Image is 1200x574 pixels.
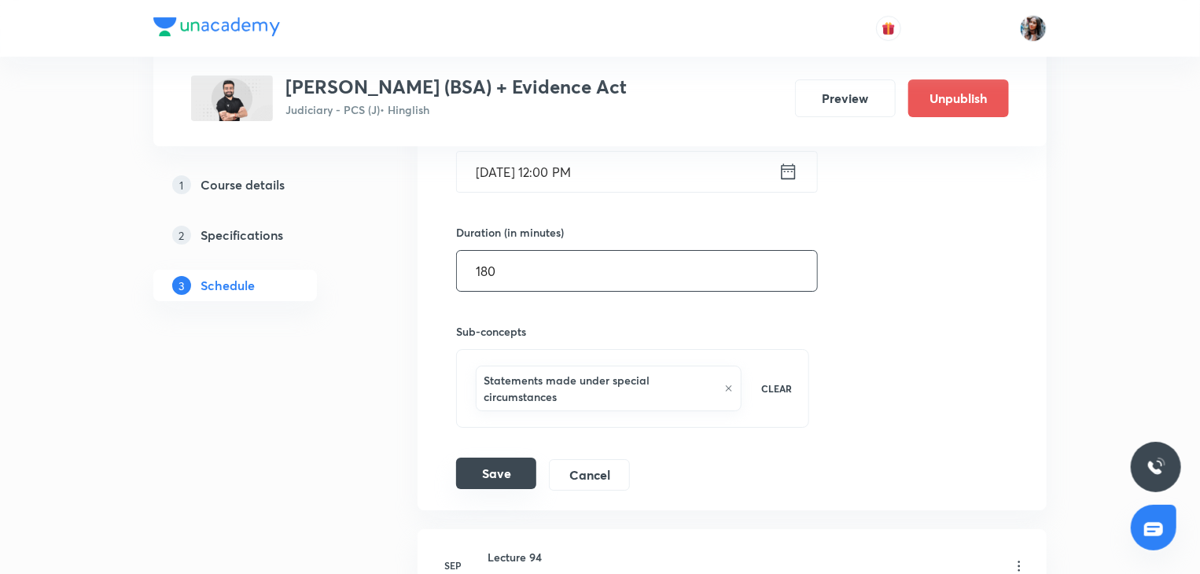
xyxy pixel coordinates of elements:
[153,17,280,36] img: Company Logo
[456,224,564,241] h6: Duration (in minutes)
[437,558,469,572] h6: Sep
[285,101,627,118] p: Judiciary - PCS (J) • Hinglish
[484,372,716,405] h6: Statements made under special circumstances
[153,169,367,201] a: 1Course details
[201,175,285,194] h5: Course details
[172,276,191,295] p: 3
[153,219,367,251] a: 2Specifications
[285,75,627,98] h3: [PERSON_NAME] (BSA) + Evidence Act
[488,549,616,565] h6: Lecture 94
[876,16,901,41] button: avatar
[908,79,1009,117] button: Unpublish
[172,175,191,194] p: 1
[1020,15,1047,42] img: Neha Kardam
[456,458,536,489] button: Save
[457,251,817,291] input: 180
[191,75,273,121] img: 3E9288B5-ABF4-45D8-A9FD-4092AD46A1E5_plus.png
[172,226,191,245] p: 2
[201,276,255,295] h5: Schedule
[882,21,896,35] img: avatar
[762,381,793,396] p: CLEAR
[456,323,809,340] h6: Sub-concepts
[549,459,630,491] button: Cancel
[153,17,280,40] a: Company Logo
[1147,458,1165,476] img: ttu
[795,79,896,117] button: Preview
[201,226,283,245] h5: Specifications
